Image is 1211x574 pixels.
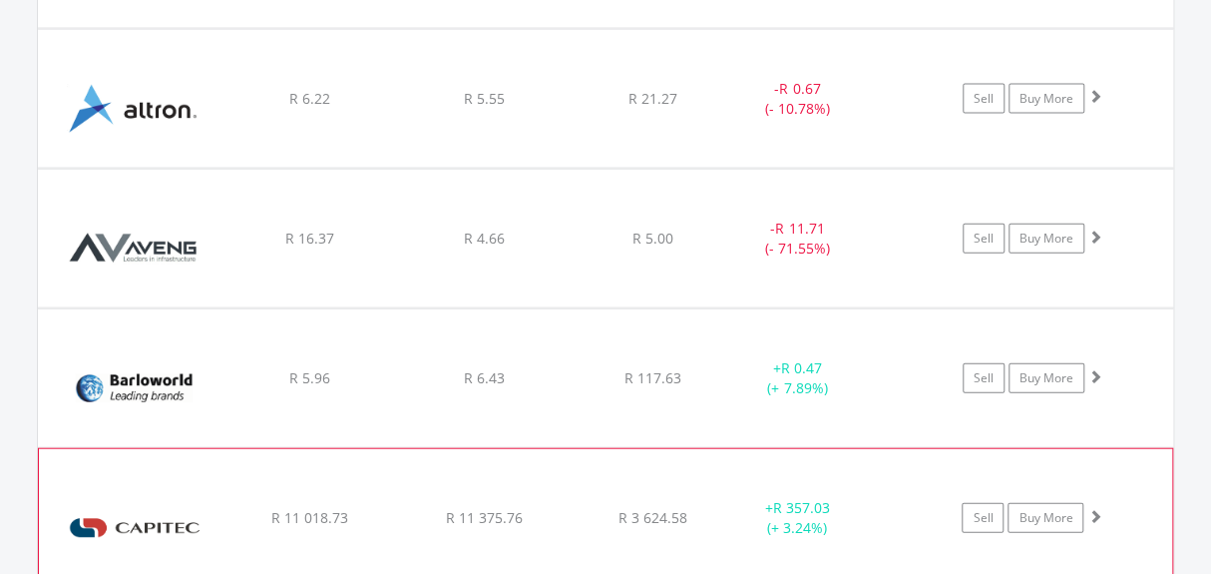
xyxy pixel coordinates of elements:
[271,508,348,527] span: R 11 018.73
[1009,363,1084,393] a: Buy More
[963,84,1005,114] a: Sell
[775,219,824,238] span: R 11.71
[48,334,219,442] img: EQU.ZA.BAW.png
[722,219,873,259] div: - (- 71.55%)
[962,503,1004,533] a: Sell
[464,368,505,387] span: R 6.43
[464,89,505,108] span: R 5.55
[628,89,677,108] span: R 21.27
[1009,224,1084,254] a: Buy More
[722,498,872,538] div: + (+ 3.24%)
[632,229,673,248] span: R 5.00
[772,498,829,517] span: R 357.03
[288,89,329,108] span: R 6.22
[446,508,523,527] span: R 11 375.76
[963,363,1005,393] a: Sell
[722,79,873,119] div: - (- 10.78%)
[1008,503,1083,533] a: Buy More
[1009,84,1084,114] a: Buy More
[722,358,873,398] div: + (+ 7.89%)
[781,358,822,377] span: R 0.47
[284,229,333,248] span: R 16.37
[963,224,1005,254] a: Sell
[464,229,505,248] span: R 4.66
[48,195,219,302] img: EQU.ZA.AEG.png
[624,368,681,387] span: R 117.63
[618,508,687,527] span: R 3 624.58
[48,55,219,163] img: EQU.ZA.AEL.png
[779,79,820,98] span: R 0.67
[288,368,329,387] span: R 5.96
